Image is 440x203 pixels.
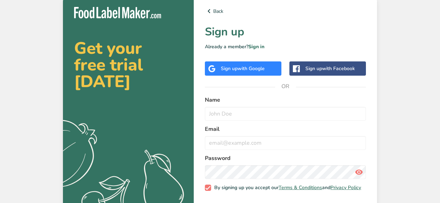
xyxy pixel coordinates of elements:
label: Password [205,154,366,162]
img: Food Label Maker [74,7,161,18]
span: By signing up you accept our and [211,185,361,191]
span: OR [275,76,296,97]
label: Email [205,125,366,133]
input: John Doe [205,107,366,121]
span: with Facebook [322,65,355,72]
label: Name [205,96,366,104]
p: Already a member? [205,43,366,50]
a: Back [205,7,366,15]
a: Sign in [248,43,264,50]
h1: Sign up [205,24,366,40]
div: Sign up [305,65,355,72]
a: Privacy Policy [330,184,361,191]
h2: Get your free trial [DATE] [74,40,183,90]
input: email@example.com [205,136,366,150]
div: Sign up [221,65,265,72]
a: Terms & Conditions [279,184,322,191]
span: with Google [238,65,265,72]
